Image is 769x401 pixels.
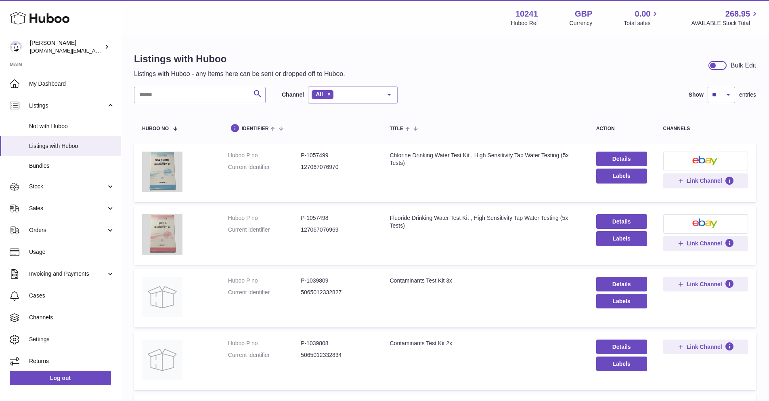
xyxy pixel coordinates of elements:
span: Bundles [29,162,115,170]
span: Stock [29,183,106,190]
a: 268.95 AVAILABLE Stock Total [691,8,759,27]
label: Show [689,91,704,99]
span: Listings [29,102,106,110]
dt: Current identifier [228,351,301,359]
div: Currency [570,19,593,27]
img: Chlorine Drinking Water Test Kit , High Sensitivity Tap Water Testing (5x Tests) [142,152,182,192]
strong: GBP [575,8,592,19]
button: Labels [596,169,647,183]
a: Details [596,152,647,166]
button: Link Channel [663,277,748,291]
span: identifier [242,126,269,131]
span: Huboo no [142,126,169,131]
a: Details [596,277,647,291]
div: Huboo Ref [511,19,538,27]
span: Invoicing and Payments [29,270,106,278]
span: AVAILABLE Stock Total [691,19,759,27]
span: Link Channel [687,343,722,350]
button: Link Channel [663,173,748,188]
p: Listings with Huboo - any items here can be sent or dropped off to Huboo. [134,70,345,78]
dd: 5065012332827 [301,289,373,296]
dd: 127067076970 [301,163,373,171]
span: My Dashboard [29,80,115,88]
span: title [390,126,403,131]
span: Sales [29,205,106,212]
dt: Huboo P no [228,340,301,347]
a: Details [596,214,647,229]
span: Not with Huboo [29,122,115,130]
img: Fluoride Drinking Water Test Kit , High Sensitivity Tap Water Testing (5x Tests) [142,214,182,255]
span: [DOMAIN_NAME][EMAIL_ADDRESS][DOMAIN_NAME] [30,47,161,54]
button: Link Channel [663,236,748,251]
dd: P-1057499 [301,152,373,159]
img: londonaquatics.online@gmail.com [10,41,22,53]
div: [PERSON_NAME] [30,39,103,55]
span: Link Channel [687,281,722,288]
span: Settings [29,336,115,343]
div: Bulk Edit [731,61,756,70]
span: Link Channel [687,177,722,184]
img: ebay-small.png [692,218,719,228]
div: Contaminants Test Kit 2x [390,340,580,347]
button: Labels [596,231,647,246]
button: Labels [596,357,647,371]
dd: P-1039808 [301,340,373,347]
img: Contaminants Test Kit 3x [142,277,182,317]
div: action [596,126,647,131]
div: Chlorine Drinking Water Test Kit , High Sensitivity Tap Water Testing (5x Tests) [390,152,580,167]
button: Labels [596,294,647,308]
span: Cases [29,292,115,300]
dt: Huboo P no [228,152,301,159]
span: 268.95 [725,8,750,19]
label: Channel [282,91,304,99]
img: Contaminants Test Kit 2x [142,340,182,380]
h1: Listings with Huboo [134,53,345,65]
span: Listings with Huboo [29,142,115,150]
div: Contaminants Test Kit 3x [390,277,580,285]
div: Fluoride Drinking Water Test Kit , High Sensitivity Tap Water Testing (5x Tests) [390,214,580,230]
span: 0.00 [635,8,651,19]
span: Usage [29,248,115,256]
div: channels [663,126,748,131]
span: Channels [29,314,115,321]
dt: Current identifier [228,163,301,171]
span: Returns [29,357,115,365]
span: Orders [29,226,106,234]
dt: Huboo P no [228,214,301,222]
button: Link Channel [663,340,748,354]
dt: Current identifier [228,289,301,296]
dd: P-1057498 [301,214,373,222]
span: All [316,91,323,97]
dd: 127067076969 [301,226,373,234]
dt: Current identifier [228,226,301,234]
span: Link Channel [687,240,722,247]
a: 0.00 Total sales [624,8,660,27]
img: ebay-small.png [692,156,719,165]
dt: Huboo P no [228,277,301,285]
span: entries [739,91,756,99]
a: Log out [10,371,111,385]
dd: 5065012332834 [301,351,373,359]
span: Total sales [624,19,660,27]
a: Details [596,340,647,354]
strong: 10241 [515,8,538,19]
dd: P-1039809 [301,277,373,285]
